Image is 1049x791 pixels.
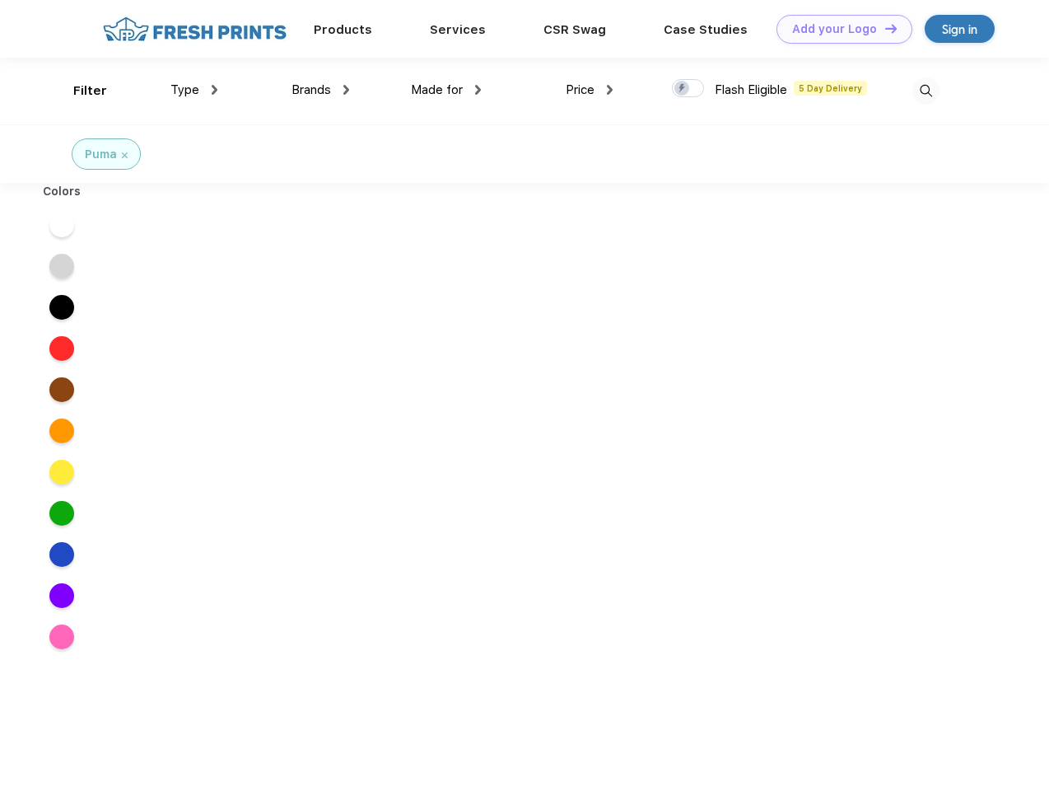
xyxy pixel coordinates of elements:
[912,77,939,105] img: desktop_search.svg
[925,15,995,43] a: Sign in
[30,183,94,200] div: Colors
[566,82,594,97] span: Price
[885,24,897,33] img: DT
[475,85,481,95] img: dropdown.png
[607,85,613,95] img: dropdown.png
[122,152,128,158] img: filter_cancel.svg
[314,22,372,37] a: Products
[212,85,217,95] img: dropdown.png
[715,82,787,97] span: Flash Eligible
[343,85,349,95] img: dropdown.png
[543,22,606,37] a: CSR Swag
[170,82,199,97] span: Type
[430,22,486,37] a: Services
[411,82,463,97] span: Made for
[794,81,867,96] span: 5 Day Delivery
[98,15,291,44] img: fo%20logo%202.webp
[85,146,117,163] div: Puma
[73,82,107,101] div: Filter
[291,82,331,97] span: Brands
[792,22,877,36] div: Add your Logo
[942,20,977,39] div: Sign in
